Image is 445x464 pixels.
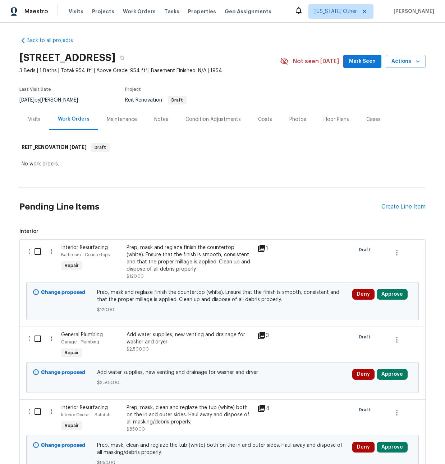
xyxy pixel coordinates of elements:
div: No work orders. [22,160,423,168]
span: Draft [359,246,373,253]
div: Maintenance [107,116,137,123]
div: ( ) [26,402,59,435]
span: Draft [359,333,373,341]
span: Bathroom - Countertops [61,253,110,257]
div: ( ) [26,329,59,362]
span: [DATE] [69,145,87,150]
button: Approve [377,442,408,453]
b: Change proposed [41,443,85,448]
b: Change proposed [41,370,85,375]
div: 4 [257,404,286,413]
b: Change proposed [41,290,85,295]
button: Deny [352,289,375,300]
h6: REIT_RENOVATION [22,143,87,152]
div: Photos [289,116,306,123]
span: 3 Beds | 1 Baths | Total: 954 ft² | Above Grade: 954 ft² | Basement Finished: N/A | 1954 [19,67,280,74]
span: Last Visit Date [19,87,51,92]
span: Visits [69,8,83,15]
span: Interior [19,228,426,235]
span: Repair [62,349,82,356]
span: $2,500.00 [97,379,348,386]
button: Copy Address [115,51,128,64]
span: $120.00 [97,306,348,313]
span: Repair [62,422,82,429]
span: Add water supplies, new venting and drainage for washer and dryer [97,369,348,376]
span: $850.00 [127,427,145,431]
span: Geo Assignments [225,8,271,15]
span: Interior Resurfacing [61,405,108,410]
span: [PERSON_NAME] [391,8,434,15]
span: $2,500.00 [127,347,149,351]
span: Prep, mask and reglaze finish the countertop (white). Ensure that the finish is smooth, consisten... [97,289,348,303]
div: Visits [28,116,41,123]
span: Reit Renovation [125,98,187,103]
span: Maestro [24,8,48,15]
div: 3 [257,331,286,340]
span: Not seen [DATE] [293,58,339,65]
span: Projects [92,8,114,15]
span: Draft [359,406,373,413]
span: Work Orders [123,8,156,15]
div: Notes [154,116,168,123]
span: Tasks [164,9,179,14]
span: Project [125,87,141,92]
div: Condition Adjustments [185,116,241,123]
span: Actions [391,57,420,66]
button: Mark Seen [343,55,381,68]
button: Approve [377,369,408,380]
div: Prep, mask, clean and reglaze the tub (white) both on the in and outer sides. Haul away and dispo... [127,404,253,426]
h2: Pending Line Items [19,190,381,224]
button: Deny [352,369,375,380]
span: [DATE] [19,98,35,103]
button: Deny [352,442,375,453]
div: Floor Plans [324,116,349,123]
button: Actions [386,55,426,68]
span: Interior Resurfacing [61,245,108,250]
span: Draft [92,144,109,151]
span: Repair [62,262,82,269]
div: Costs [258,116,272,123]
span: Mark Seen [349,57,376,66]
span: Interior Overall - Bathtub [61,413,110,417]
span: Garage - Plumbing [61,340,99,344]
div: 1 [257,244,286,253]
h2: [STREET_ADDRESS] [19,54,115,61]
div: Create Line Item [381,203,426,210]
span: $120.00 [127,274,144,278]
a: Back to all projects [19,37,88,44]
div: by [PERSON_NAME] [19,96,87,104]
div: Add water supplies, new venting and drainage for washer and dryer [127,331,253,346]
button: Approve [377,289,408,300]
div: Work Orders [58,116,90,123]
span: General Plumbing [61,332,103,337]
span: Draft [169,98,186,102]
span: [US_STATE] Other [315,8,357,15]
div: REIT_RENOVATION [DATE]Draft [19,136,426,159]
span: Prep, mask, clean and reglaze the tub (white) both on the in and outer sides. Haul away and dispo... [97,442,348,456]
div: Cases [366,116,381,123]
span: Properties [188,8,216,15]
div: Prep, mask and reglaze finish the countertop (white). Ensure that the finish is smooth, consisten... [127,244,253,273]
div: ( ) [26,242,59,282]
